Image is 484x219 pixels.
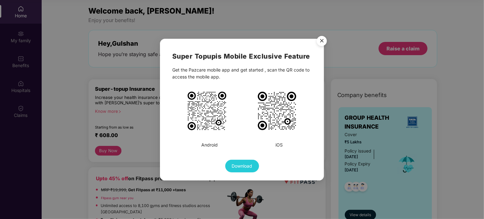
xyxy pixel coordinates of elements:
[275,141,283,148] div: iOS
[313,33,331,50] img: svg+xml;base64,PHN2ZyB4bWxucz0iaHR0cDovL3d3dy53My5vcmcvMjAwMC9zdmciIHdpZHRoPSI1NiIgaGVpZ2h0PSI1Ni...
[172,66,312,80] div: Get the Pazcare mobile app and get started , scan the QR code to access the mobile app.
[201,141,218,148] div: Android
[225,159,259,172] button: Download
[257,90,298,131] img: PiA8c3ZnIHdpZHRoPSIxMDIzIiBoZWlnaHQ9IjEwMjMiIHZpZXdCb3g9Ii0xIC0xIDMxIDMxIiB4bWxucz0iaHR0cDovL3d3d...
[186,90,227,131] img: PiA8c3ZnIHdpZHRoPSIxMDE1IiBoZWlnaHQ9IjEwMTUiIHZpZXdCb3g9Ii0xIC0xIDM1IDM1IiB4bWxucz0iaHR0cDovL3d3d...
[313,33,330,50] button: Close
[232,162,252,169] span: Download
[172,51,312,61] h2: Super Topup is Mobile Exclusive Feature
